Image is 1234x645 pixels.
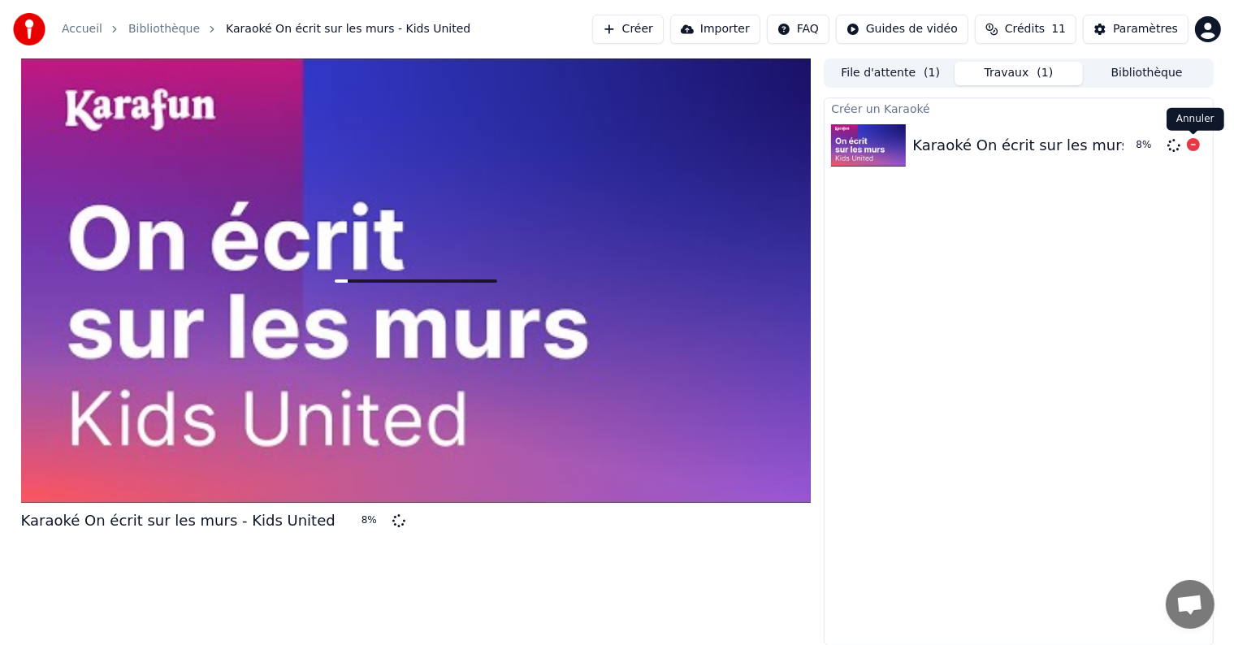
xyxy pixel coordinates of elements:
[362,514,386,527] div: 8 %
[767,15,829,44] button: FAQ
[592,15,664,44] button: Créer
[62,21,102,37] a: Accueil
[62,21,470,37] nav: breadcrumb
[1166,580,1215,629] a: Ouvrir le chat
[836,15,968,44] button: Guides de vidéo
[1083,62,1211,85] button: Bibliothèque
[21,509,336,532] div: Karaoké On écrit sur les murs - Kids United
[924,65,940,81] span: ( 1 )
[912,134,1227,157] div: Karaoké On écrit sur les murs - Kids United
[1167,108,1224,131] div: Annuler
[1083,15,1189,44] button: Paramètres
[128,21,200,37] a: Bibliothèque
[1005,21,1045,37] span: Crédits
[955,62,1083,85] button: Travaux
[670,15,760,44] button: Importer
[1137,139,1161,152] div: 8 %
[1113,21,1178,37] div: Paramètres
[1051,21,1066,37] span: 11
[13,13,45,45] img: youka
[975,15,1076,44] button: Crédits11
[1037,65,1053,81] span: ( 1 )
[826,62,955,85] button: File d'attente
[825,98,1212,118] div: Créer un Karaoké
[226,21,470,37] span: Karaoké On écrit sur les murs - Kids United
